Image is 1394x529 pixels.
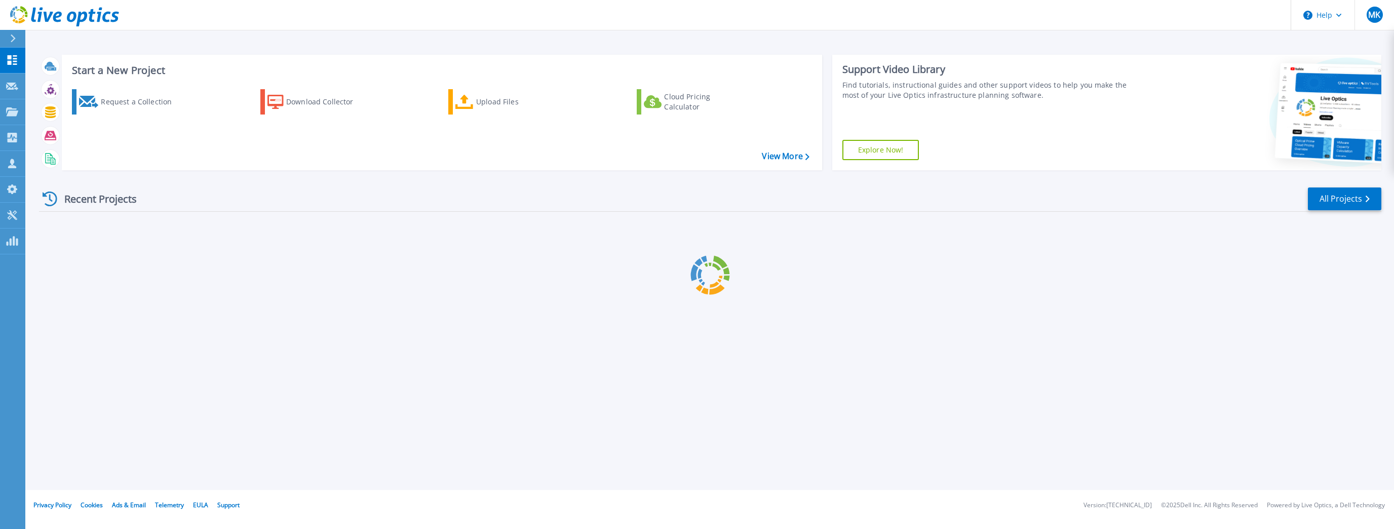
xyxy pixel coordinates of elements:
a: Download Collector [260,89,373,115]
a: Telemetry [155,501,184,509]
div: Upload Files [476,92,557,112]
span: MK [1368,11,1380,19]
div: Cloud Pricing Calculator [664,92,745,112]
li: Powered by Live Optics, a Dell Technology [1267,502,1385,509]
a: Ads & Email [112,501,146,509]
div: Find tutorials, instructional guides and other support videos to help you make the most of your L... [842,80,1127,100]
a: All Projects [1308,187,1381,210]
a: Cloud Pricing Calculator [637,89,750,115]
a: View More [762,152,809,161]
a: Upload Files [448,89,561,115]
li: © 2025 Dell Inc. All Rights Reserved [1161,502,1258,509]
div: Support Video Library [842,63,1127,76]
a: EULA [193,501,208,509]
div: Recent Projects [39,186,150,211]
li: Version: [TECHNICAL_ID] [1083,502,1152,509]
a: Cookies [81,501,103,509]
a: Support [217,501,240,509]
div: Request a Collection [101,92,182,112]
a: Request a Collection [72,89,185,115]
a: Privacy Policy [33,501,71,509]
div: Download Collector [286,92,367,112]
a: Explore Now! [842,140,919,160]
h3: Start a New Project [72,65,809,76]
